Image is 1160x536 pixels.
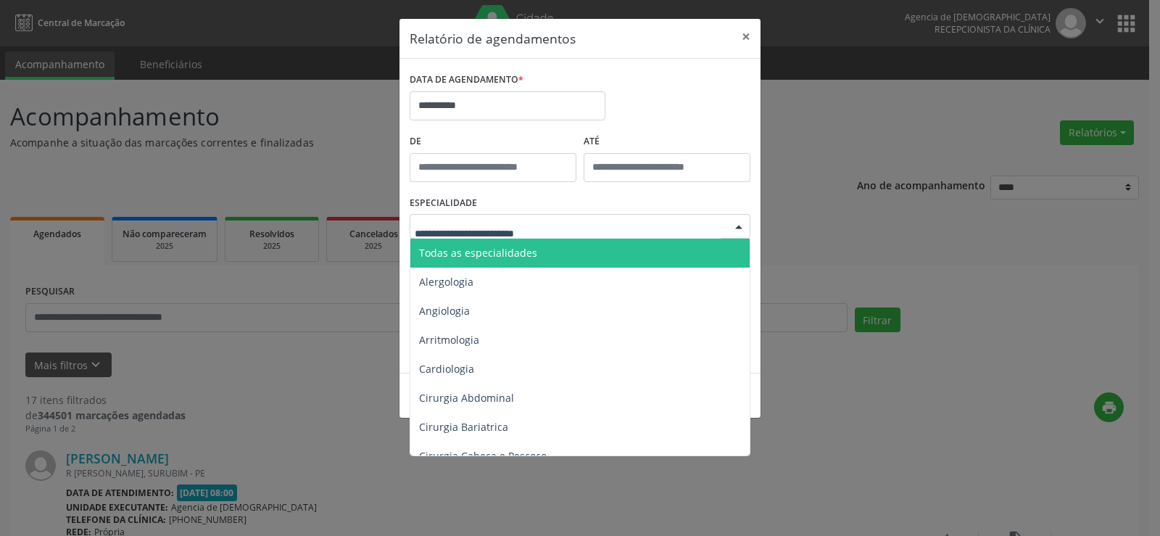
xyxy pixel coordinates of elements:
span: Alergologia [419,275,473,289]
span: Cirurgia Cabeça e Pescoço [419,449,547,463]
span: Cirurgia Bariatrica [419,420,508,434]
label: DATA DE AGENDAMENTO [410,69,523,91]
span: Cirurgia Abdominal [419,391,514,405]
span: Cardiologia [419,362,474,376]
button: Close [732,19,761,54]
label: De [410,131,576,153]
span: Angiologia [419,304,470,318]
span: Arritmologia [419,333,479,347]
h5: Relatório de agendamentos [410,29,576,48]
label: ESPECIALIDADE [410,192,477,215]
label: ATÉ [584,131,750,153]
span: Todas as especialidades [419,246,537,260]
